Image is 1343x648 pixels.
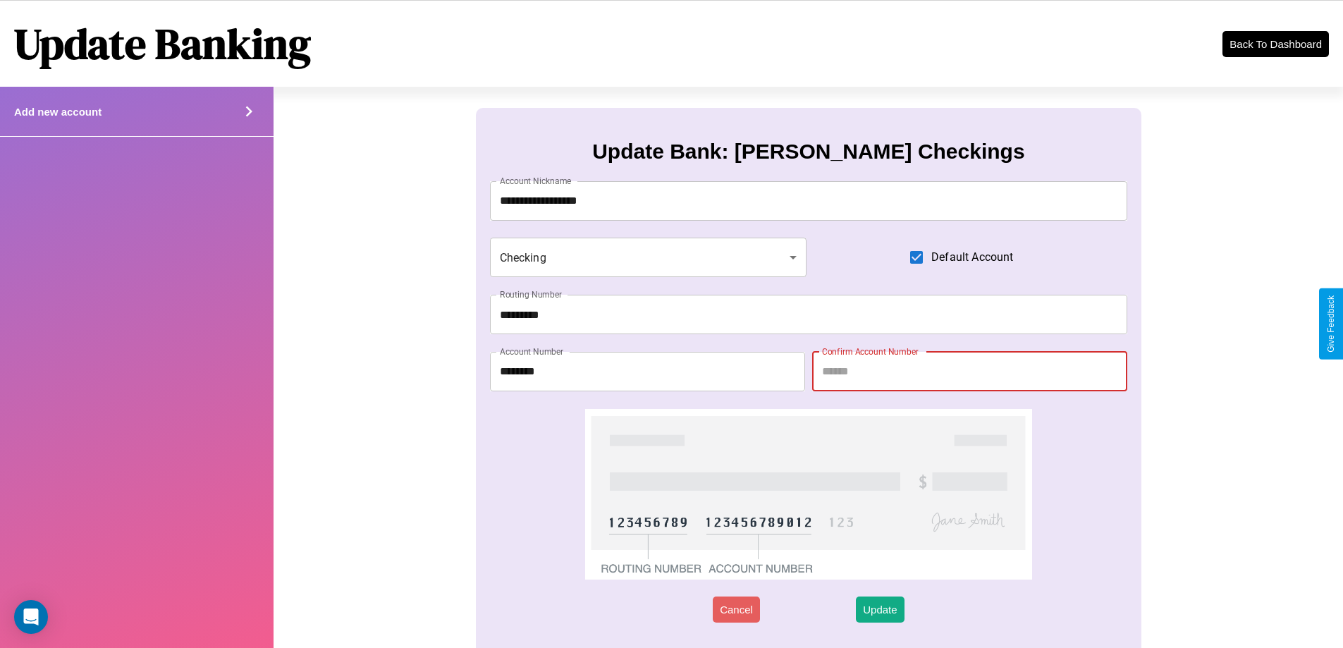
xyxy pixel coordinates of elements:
[500,346,563,357] label: Account Number
[14,600,48,634] div: Open Intercom Messenger
[14,15,311,73] h1: Update Banking
[14,106,102,118] h4: Add new account
[1222,31,1329,57] button: Back To Dashboard
[931,249,1013,266] span: Default Account
[500,175,572,187] label: Account Nickname
[1326,295,1336,353] div: Give Feedback
[585,409,1031,580] img: check
[822,346,919,357] label: Confirm Account Number
[592,140,1024,164] h3: Update Bank: [PERSON_NAME] Checkings
[490,238,807,277] div: Checking
[713,597,760,623] button: Cancel
[856,597,904,623] button: Update
[500,288,562,300] label: Routing Number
